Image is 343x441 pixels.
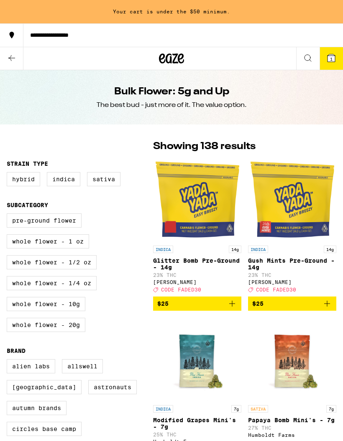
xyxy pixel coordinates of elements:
div: [PERSON_NAME] [248,279,336,285]
a: Open page for Glitter Bomb Pre-Ground - 14g from Yada Yada [153,158,241,297]
label: Whole Flower - 10g [7,297,85,311]
p: 7g [326,405,336,413]
div: The best bud - just more of it. The value option. [97,101,247,110]
label: Pre-ground Flower [7,213,82,228]
label: Allswell [62,359,103,373]
p: Modified Grapes Mini's - 7g [153,417,241,430]
p: SATIVA [248,405,268,413]
label: Hybrid [7,172,40,186]
label: Whole Flower - 1 oz [7,234,89,248]
label: Astronauts [88,380,137,394]
span: $25 [157,300,169,307]
span: CODE FADED30 [256,287,296,292]
label: Indica [47,172,80,186]
div: Humboldt Farms [248,432,336,438]
p: 25% THC [153,432,241,437]
span: CODE FADED30 [161,287,201,292]
p: INDICA [153,246,173,253]
legend: Strain Type [7,160,48,167]
p: INDICA [153,405,173,413]
p: 7g [231,405,241,413]
p: 23% THC [248,272,336,278]
label: Whole Flower - 20g [7,318,85,332]
img: Humboldt Farms - Papaya Bomb Mini's - 7g [251,317,334,401]
legend: Brand [7,347,26,354]
img: Yada Yada - Glitter Bomb Pre-Ground - 14g [156,158,239,241]
span: 1 [330,56,333,61]
label: Autumn Brands [7,401,67,415]
label: Sativa [87,172,120,186]
button: 1 [320,47,343,70]
p: Glitter Bomb Pre-Ground - 14g [153,257,241,271]
p: Gush Mints Pre-Ground - 14g [248,257,336,271]
p: 14g [229,246,241,253]
img: Yada Yada - Gush Mints Pre-Ground - 14g [251,158,334,241]
button: Add to bag [248,297,336,311]
p: 14g [324,246,336,253]
span: $25 [252,300,264,307]
label: [GEOGRAPHIC_DATA] [7,380,82,394]
h1: Bulk Flower: 5g and Up [114,85,229,99]
p: INDICA [248,246,268,253]
p: 23% THC [153,272,241,278]
a: Open page for Gush Mints Pre-Ground - 14g from Yada Yada [248,158,336,297]
p: Papaya Bomb Mini's - 7g [248,417,336,423]
p: Showing 138 results [153,139,336,154]
button: Add to bag [153,297,241,311]
legend: Subcategory [7,202,48,208]
p: 27% THC [248,425,336,431]
label: Whole Flower - 1/2 oz [7,255,97,269]
label: Circles Base Camp [7,422,82,436]
div: [PERSON_NAME] [153,279,241,285]
label: Alien Labs [7,359,55,373]
img: Humboldt Farms - Modified Grapes Mini's - 7g [156,317,239,401]
label: Whole Flower - 1/4 oz [7,276,97,290]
